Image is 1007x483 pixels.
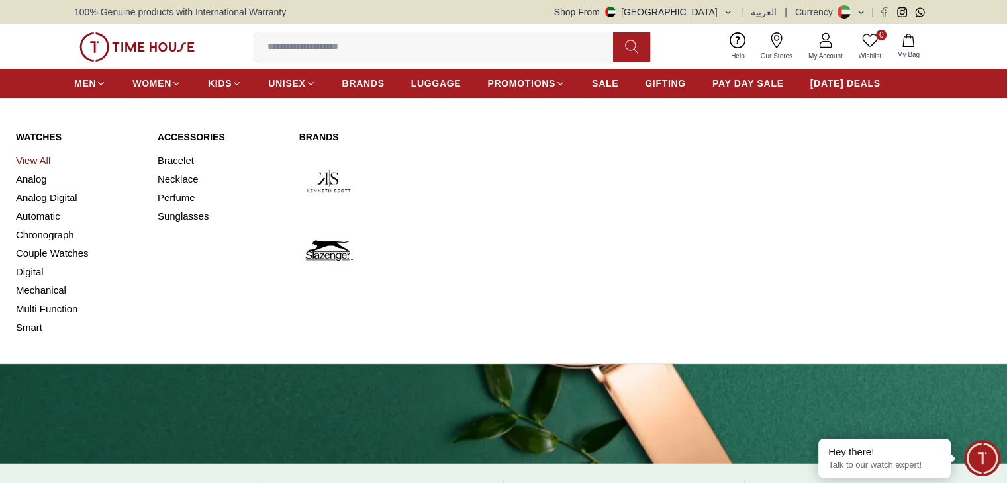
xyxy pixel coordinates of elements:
button: Shop From[GEOGRAPHIC_DATA] [554,5,733,19]
a: Whatsapp [915,7,925,17]
img: Tornado [507,152,566,210]
span: | [785,5,787,19]
a: Perfume [158,189,283,207]
a: Smart [16,318,142,337]
a: Our Stores [753,30,800,64]
img: Lee Cooper [369,152,428,210]
a: Multi Function [16,300,142,318]
a: 0Wishlist [851,30,889,64]
span: KIDS [208,77,232,90]
a: Chronograph [16,226,142,244]
span: | [741,5,743,19]
span: SALE [592,77,618,90]
a: View All [16,152,142,170]
a: KIDS [208,71,242,95]
a: Watches [16,130,142,144]
a: [DATE] DEALS [810,71,881,95]
span: My Bag [892,50,925,60]
a: Accessories [158,130,283,144]
a: WOMEN [132,71,181,95]
span: | [871,5,874,19]
a: Bracelet [158,152,283,170]
span: UNISEX [268,77,305,90]
span: MEN [74,77,96,90]
div: Currency [795,5,838,19]
a: Sunglasses [158,207,283,226]
span: BRANDS [342,77,385,90]
a: Instagram [897,7,907,17]
a: Digital [16,263,142,281]
span: Our Stores [755,51,798,61]
span: GIFTING [645,77,686,90]
a: BRANDS [342,71,385,95]
a: PROMOTIONS [487,71,565,95]
span: LUGGAGE [411,77,461,90]
button: My Bag [889,31,928,62]
img: ... [79,32,195,62]
img: Kenneth Scott [299,152,358,210]
span: PROMOTIONS [487,77,555,90]
div: Hey there! [828,445,941,459]
span: 0 [876,30,887,40]
a: Analog [16,170,142,189]
a: Automatic [16,207,142,226]
span: [DATE] DEALS [810,77,881,90]
span: My Account [803,51,848,61]
a: GIFTING [645,71,686,95]
button: العربية [751,5,777,19]
a: Analog Digital [16,189,142,207]
a: MEN [74,71,106,95]
a: Brands [299,130,567,144]
span: Wishlist [853,51,887,61]
img: Quantum [438,152,497,210]
a: PAY DAY SALE [712,71,784,95]
span: 100% Genuine products with International Warranty [74,5,286,19]
a: Help [723,30,753,64]
a: Necklace [158,170,283,189]
span: Help [726,51,750,61]
span: PAY DAY SALE [712,77,784,90]
div: Chat Widget [964,440,1000,476]
a: Couple Watches [16,244,142,263]
a: Mechanical [16,281,142,300]
a: SALE [592,71,618,95]
p: Talk to our watch expert! [828,460,941,471]
a: Facebook [879,7,889,17]
a: UNISEX [268,71,315,95]
a: LUGGAGE [411,71,461,95]
span: WOMEN [132,77,171,90]
img: Slazenger [299,221,358,280]
img: United Arab Emirates [605,7,616,17]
